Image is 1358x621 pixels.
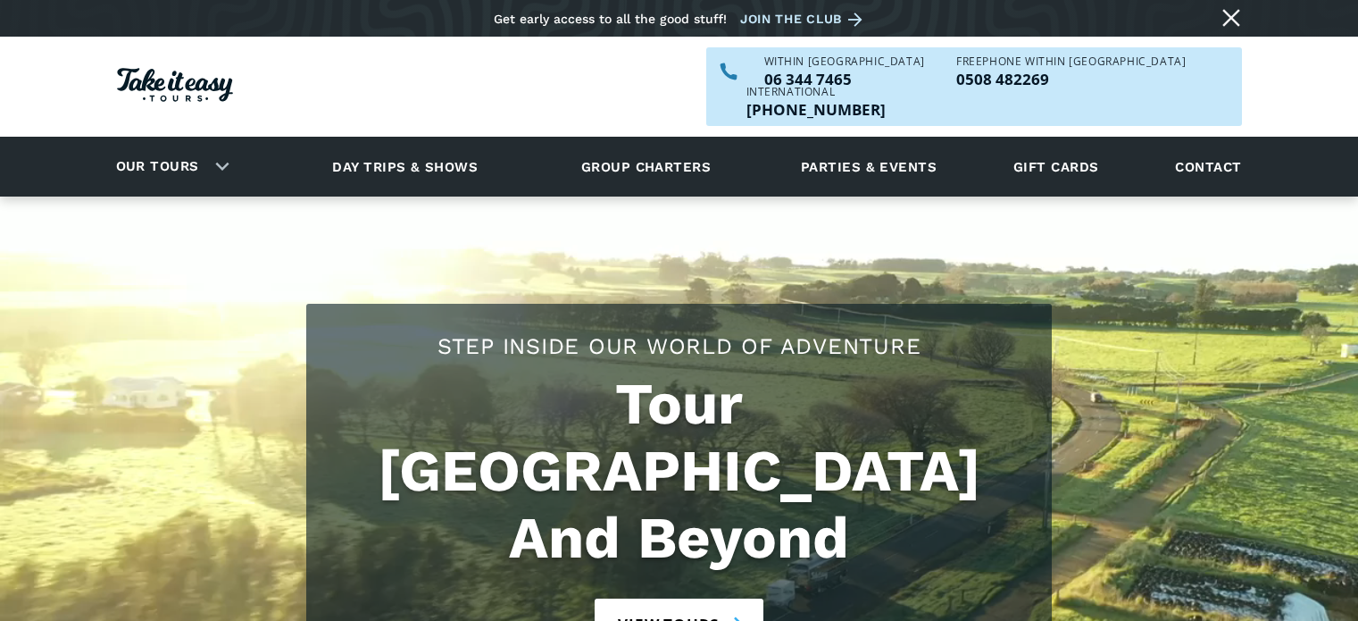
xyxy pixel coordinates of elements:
[746,102,886,117] a: Call us outside of NZ on +6463447465
[764,71,925,87] p: 06 344 7465
[1004,142,1108,191] a: Gift cards
[559,142,733,191] a: Group charters
[494,12,727,26] div: Get early access to all the good stuff!
[764,71,925,87] a: Call us within NZ on 063447465
[324,331,1034,362] h2: Step Inside Our World Of Adventure
[746,102,886,117] p: [PHONE_NUMBER]
[310,142,500,191] a: Day trips & shows
[956,71,1186,87] p: 0508 482269
[956,71,1186,87] a: Call us freephone within NZ on 0508482269
[117,59,233,115] a: Homepage
[740,8,869,30] a: Join the club
[103,146,212,188] a: Our tours
[956,56,1186,67] div: Freephone WITHIN [GEOGRAPHIC_DATA]
[324,371,1034,572] h1: Tour [GEOGRAPHIC_DATA] And Beyond
[792,142,946,191] a: Parties & events
[764,56,925,67] div: WITHIN [GEOGRAPHIC_DATA]
[1217,4,1246,32] a: Close message
[746,87,886,97] div: International
[117,68,233,102] img: Take it easy Tours logo
[1166,142,1250,191] a: Contact
[95,142,244,191] div: Our tours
